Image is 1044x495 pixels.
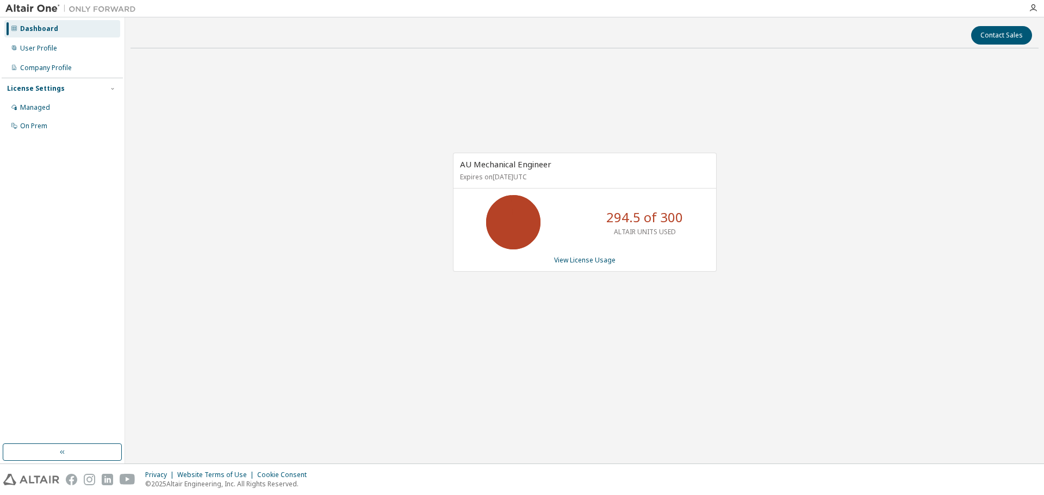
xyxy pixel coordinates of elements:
div: Cookie Consent [257,471,313,479]
p: Expires on [DATE] UTC [460,172,707,181]
img: Altair One [5,3,141,14]
div: License Settings [7,84,65,93]
div: Company Profile [20,64,72,72]
div: Website Terms of Use [177,471,257,479]
div: Dashboard [20,24,58,33]
div: Privacy [145,471,177,479]
p: 294.5 of 300 [606,208,683,227]
a: View License Usage [554,255,616,265]
img: linkedin.svg [102,474,113,485]
p: © 2025 Altair Engineering, Inc. All Rights Reserved. [145,479,313,488]
div: User Profile [20,44,57,53]
button: Contact Sales [971,26,1032,45]
div: On Prem [20,122,47,130]
img: youtube.svg [120,474,135,485]
img: facebook.svg [66,474,77,485]
p: ALTAIR UNITS USED [614,227,676,236]
img: altair_logo.svg [3,474,59,485]
img: instagram.svg [84,474,95,485]
div: Managed [20,103,50,112]
span: AU Mechanical Engineer [460,159,551,170]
